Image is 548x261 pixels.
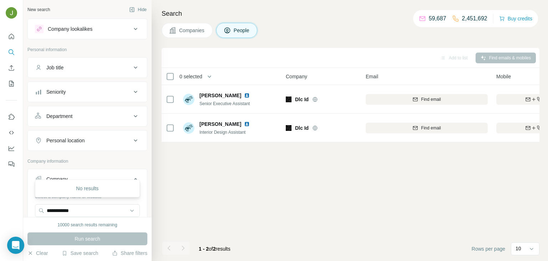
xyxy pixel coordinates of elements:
[6,46,17,59] button: Search
[496,73,511,80] span: Mobile
[27,250,48,257] button: Clear
[179,73,202,80] span: 0 selected
[286,97,291,102] img: Logo of Dlc Id
[199,130,245,135] span: Interior Design Assistant
[183,94,194,105] img: Avatar
[28,132,147,149] button: Personal location
[199,246,209,252] span: 1 - 2
[234,27,250,34] span: People
[429,14,446,23] p: 59,687
[37,181,138,196] div: No results
[46,176,68,183] div: Company
[244,93,250,98] img: LinkedIn logo
[6,77,17,90] button: My lists
[462,14,487,23] p: 2,451,692
[112,250,147,257] button: Share filters
[6,110,17,123] button: Use Surfe on LinkedIn
[295,124,309,132] span: Dlc Id
[46,113,72,120] div: Department
[199,246,230,252] span: results
[499,14,532,24] button: Buy credits
[516,245,521,252] p: 10
[286,73,307,80] span: Company
[295,96,309,103] span: Dlc Id
[28,20,147,38] button: Company lookalikes
[179,27,205,34] span: Companies
[28,83,147,100] button: Seniority
[46,137,85,144] div: Personal location
[46,88,66,95] div: Seniority
[244,121,250,127] img: LinkedIn logo
[62,250,98,257] button: Save search
[162,9,539,19] h4: Search
[6,7,17,19] img: Avatar
[209,246,213,252] span: of
[199,101,250,106] span: Senior Executive Assistant
[7,237,24,254] div: Open Intercom Messenger
[366,94,488,105] button: Find email
[366,73,378,80] span: Email
[6,61,17,74] button: Enrich CSV
[6,30,17,43] button: Quick start
[472,245,505,252] span: Rows per page
[28,108,147,125] button: Department
[421,96,441,103] span: Find email
[28,171,147,191] button: Company
[46,64,64,71] div: Job title
[27,6,50,13] div: New search
[27,158,147,164] p: Company information
[286,125,291,131] img: Logo of Dlc Id
[199,120,241,128] span: [PERSON_NAME]
[28,59,147,76] button: Job title
[183,122,194,134] img: Avatar
[366,123,488,133] button: Find email
[48,25,92,33] div: Company lookalikes
[199,92,241,99] span: [PERSON_NAME]
[421,125,441,131] span: Find email
[124,4,152,15] button: Hide
[213,246,216,252] span: 2
[27,46,147,53] p: Personal information
[57,222,117,228] div: 10000 search results remaining
[6,126,17,139] button: Use Surfe API
[6,142,17,155] button: Dashboard
[6,158,17,171] button: Feedback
